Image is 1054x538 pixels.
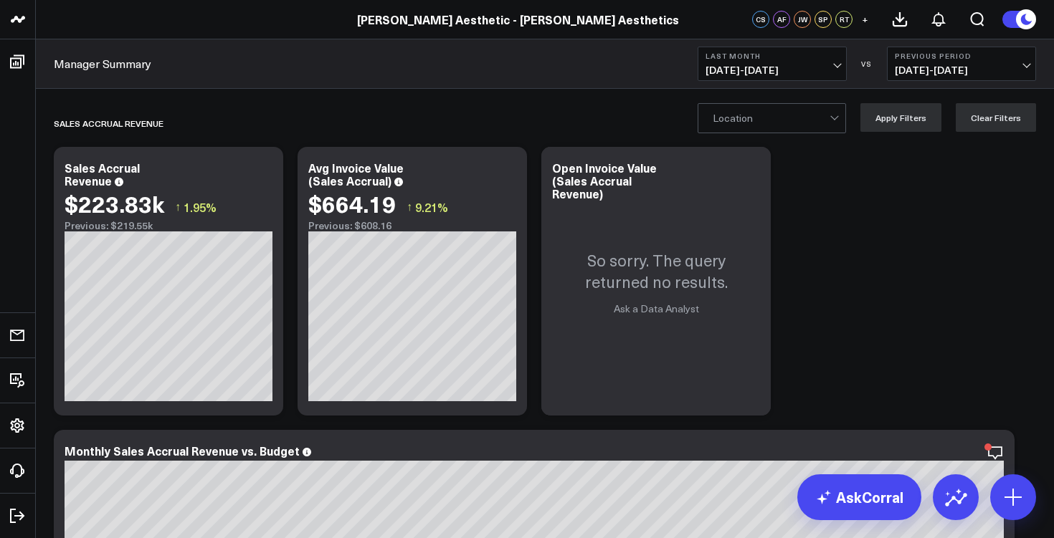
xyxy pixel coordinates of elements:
div: JW [794,11,811,28]
span: ↑ [175,198,181,216]
a: Manager Summary [54,56,151,72]
a: AskCorral [797,474,921,520]
span: [DATE] - [DATE] [706,64,839,76]
b: Last Month [706,52,839,60]
div: $664.19 [308,191,396,216]
b: Previous Period [895,52,1028,60]
div: Sales Accrual Revenue [65,160,140,188]
button: Clear Filters [956,103,1036,132]
button: Last Month[DATE]-[DATE] [698,47,847,81]
div: $223.83k [65,191,164,216]
span: 1.95% [184,199,217,215]
span: + [862,14,868,24]
div: Sales Accrual Revenue [54,107,163,140]
button: + [856,11,873,28]
div: RT [835,11,853,28]
div: SP [815,11,832,28]
div: Previous: $219.55k [65,220,272,231]
span: 9.21% [415,199,448,215]
div: VS [854,59,880,68]
div: CS [752,11,769,28]
div: Open Invoice Value (Sales Accrual Revenue) [552,160,657,201]
span: ↑ [407,198,412,216]
div: AF [773,11,790,28]
a: [PERSON_NAME] Aesthetic - [PERSON_NAME] Aesthetics [357,11,679,27]
div: Previous: $608.16 [308,220,516,231]
button: Apply Filters [860,103,941,132]
p: So sorry. The query returned no results. [556,249,756,292]
div: Monthly Sales Accrual Revenue vs. Budget [65,443,300,458]
a: Ask a Data Analyst [614,302,699,315]
button: Previous Period[DATE]-[DATE] [887,47,1036,81]
span: [DATE] - [DATE] [895,64,1028,76]
div: Avg Invoice Value (Sales Accrual) [308,160,404,188]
